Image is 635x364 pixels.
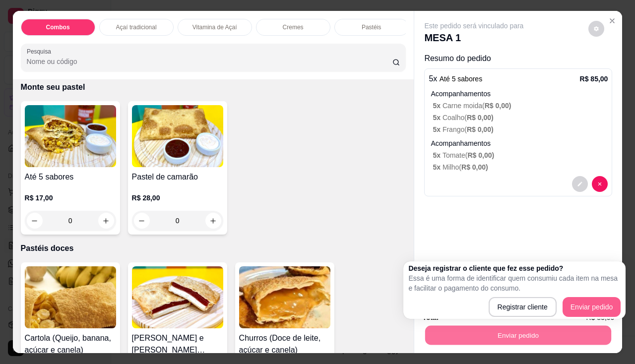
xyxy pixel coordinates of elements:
p: Essa é uma forma de identificar quem consumiu cada item na mesa e facilitar o pagamento do consumo. [408,273,621,293]
p: Pastéis doces [21,243,406,254]
p: Este pedido será vinculado para [424,21,523,31]
p: R$ 28,00 [132,193,223,203]
p: Milho ( [433,162,608,172]
strong: Total [422,313,438,321]
p: Açaí tradicional [116,23,157,31]
button: Registrar cliente [489,297,557,317]
p: 5 x [429,73,482,85]
span: 5 x [433,151,442,159]
h4: [PERSON_NAME] e [PERSON_NAME] ([GEOGRAPHIC_DATA] e [GEOGRAPHIC_DATA]) [132,332,223,356]
p: Monte seu pastel [21,81,406,93]
span: 5 x [433,125,442,133]
span: 5 x [433,102,442,110]
span: R$ 0,00 ) [467,125,494,133]
h4: Pastel de camarão [132,171,223,183]
p: Tomate ( [433,150,608,160]
h4: Até 5 sabores [25,171,116,183]
span: R$ 0,00 ) [485,102,511,110]
p: Resumo do pedido [424,53,612,64]
button: decrease-product-quantity [588,21,604,37]
p: R$ 17,00 [25,193,116,203]
span: R$ 0,00 ) [467,114,494,121]
span: Até 5 sabores [440,75,482,83]
button: decrease-product-quantity [572,176,588,192]
button: decrease-product-quantity [592,176,608,192]
img: product-image [25,266,116,328]
input: Pesquisa [27,57,392,66]
p: Carne moida ( [433,101,608,111]
p: Combos [46,23,70,31]
button: Enviar pedido [425,326,611,345]
p: MESA 1 [424,31,523,45]
label: Pesquisa [27,47,55,56]
span: 5 x [433,114,442,121]
img: product-image [239,266,330,328]
h4: Churros (Doce de leite, açúcar e canela) [239,332,330,356]
p: R$ 85,00 [580,74,608,84]
span: R$ 0,00 ) [467,151,494,159]
p: Acompanhamentos [431,89,608,99]
h4: Cartola (Queijo, banana, açúcar e canela) [25,332,116,356]
img: product-image [132,105,223,167]
button: Enviar pedido [563,297,621,317]
h2: Deseja registrar o cliente que fez esse pedido? [408,263,621,273]
span: R$ 0,00 ) [461,163,488,171]
p: Acompanhamentos [431,138,608,148]
p: Cremes [283,23,304,31]
p: Pastéis [362,23,381,31]
button: Close [604,13,620,29]
img: product-image [132,266,223,328]
p: Frango ( [433,124,608,134]
span: 5 x [433,163,442,171]
img: product-image [25,105,116,167]
p: Vitamina de Açaí [192,23,237,31]
p: Coalho ( [433,113,608,122]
